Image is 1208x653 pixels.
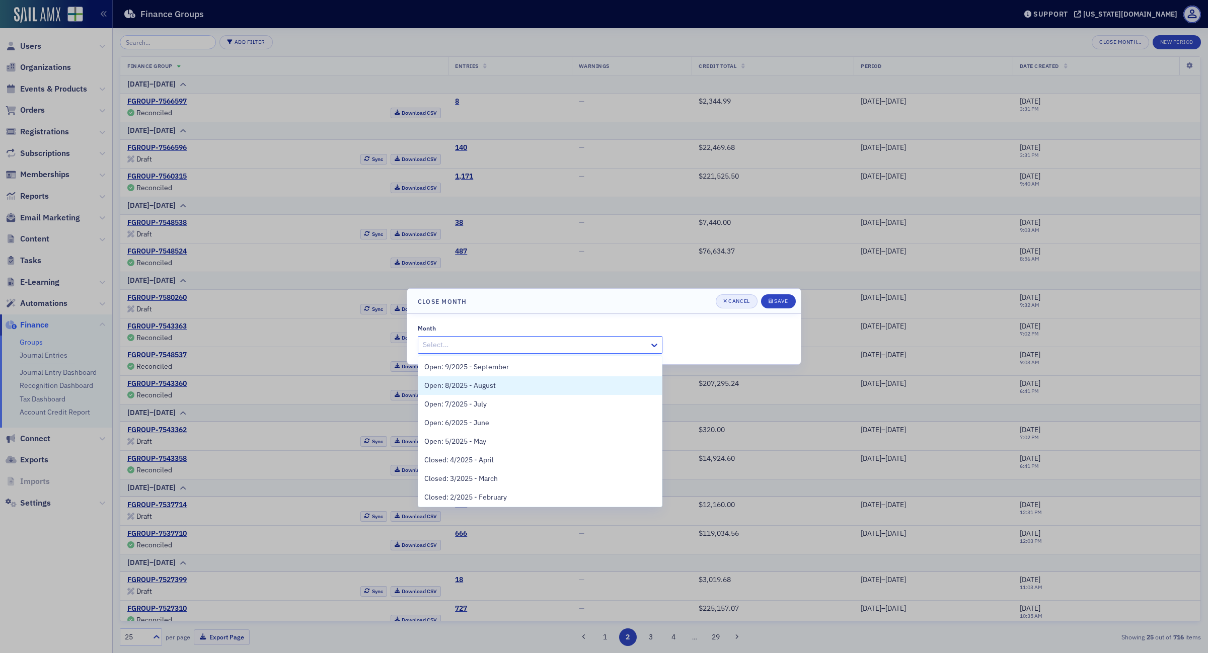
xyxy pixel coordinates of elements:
span: Open: 7/2025 - July [424,399,487,410]
h4: Close Month [418,297,467,306]
div: Cancel [728,298,749,304]
span: Closed: 3/2025 - March [424,473,498,484]
span: Open: 9/2025 - September [424,362,509,372]
div: Save [774,298,788,304]
span: Closed: 2/2025 - February [424,492,507,503]
span: Open: 6/2025 - June [424,418,489,428]
button: Cancel [716,294,758,308]
div: Month [418,324,436,332]
button: Save [761,294,796,308]
span: Open: 8/2025 - August [424,380,496,391]
span: Open: 5/2025 - May [424,436,486,447]
span: Closed: 4/2025 - April [424,455,494,465]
